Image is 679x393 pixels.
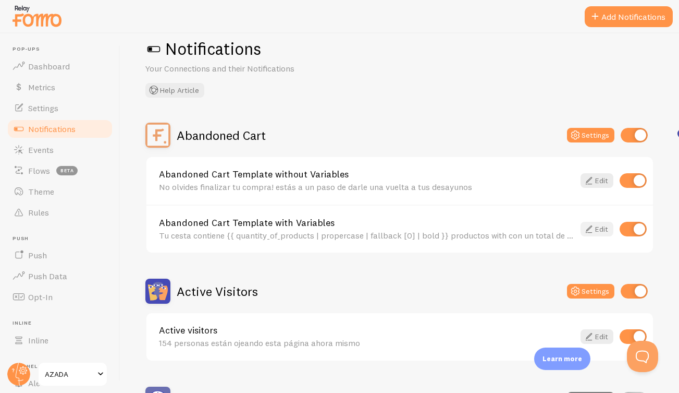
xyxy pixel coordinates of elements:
a: Settings [6,98,114,118]
a: Opt-In [6,287,114,307]
a: Edit [581,173,613,188]
a: AZADA [38,362,108,387]
a: Dashboard [6,56,114,77]
iframe: Help Scout Beacon - Open [627,341,658,372]
span: Dashboard [28,61,70,72]
h2: Abandoned Cart [177,127,266,144]
div: Tu cesta contiene {{ quantity_of_products | propercase | fallback [0] | bold }} productos with co... [159,231,574,240]
span: Events [28,145,54,155]
span: beta [56,166,78,175]
a: Abandoned Cart Template with Variables [159,218,574,228]
img: fomo-relay-logo-orange.svg [11,3,63,29]
span: Inline [13,320,114,327]
span: Rules [28,207,49,218]
a: Metrics [6,77,114,98]
span: Notifications [28,124,76,134]
button: Settings [567,284,614,299]
span: Pop-ups [13,46,114,53]
a: Edit [581,329,613,344]
a: Theme [6,181,114,202]
span: Push Data [28,271,67,281]
a: Abandoned Cart Template without Variables [159,170,574,179]
button: Help Article [145,83,204,98]
button: Settings [567,128,614,142]
span: Flows [28,165,50,176]
div: 154 personas están ojeando esta página ahora mismo [159,338,574,348]
span: Theme [28,186,54,197]
span: Opt-In [28,292,53,302]
span: Push [28,250,47,260]
div: Learn more [534,348,590,370]
h2: Active Visitors [177,283,258,300]
span: Settings [28,103,58,113]
div: No olvides finalizar tu compra! estás a un paso de darle una vuelta a tus desayunos [159,182,574,192]
span: Inline [28,335,48,346]
img: Abandoned Cart [145,123,170,148]
span: Push [13,235,114,242]
p: Your Connections and their Notifications [145,63,396,75]
a: Inline [6,330,114,351]
h1: Notifications [145,38,654,59]
span: AZADA [45,368,94,380]
a: Notifications [6,118,114,139]
p: Learn more [542,354,582,364]
img: Active Visitors [145,279,170,304]
a: Edit [581,222,613,236]
a: Flows beta [6,160,114,181]
a: Rules [6,202,114,223]
a: Active visitors [159,326,574,335]
a: Push [6,245,114,266]
a: Push Data [6,266,114,287]
a: Events [6,139,114,160]
span: Metrics [28,82,55,92]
